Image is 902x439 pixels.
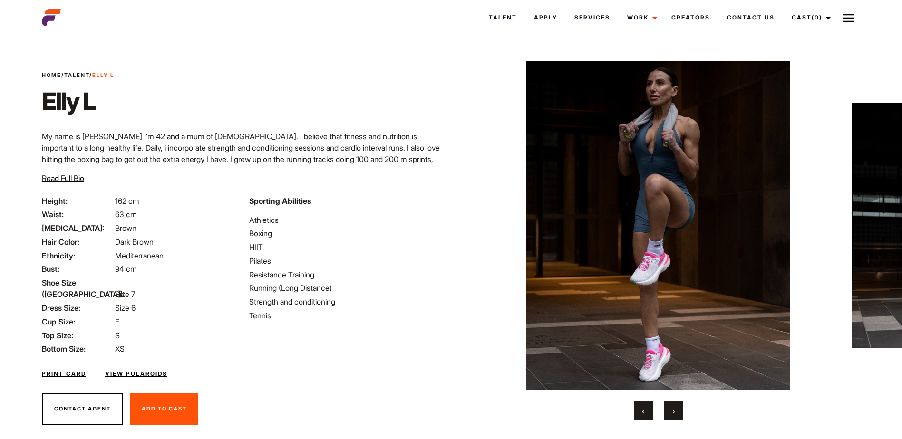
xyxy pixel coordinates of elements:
span: Shoe Size ([GEOGRAPHIC_DATA]): [42,277,113,300]
a: Work [619,5,663,30]
span: Cup Size: [42,316,113,327]
span: Brown [115,223,136,233]
span: 63 cm [115,210,137,219]
span: Dress Size: [42,302,113,314]
strong: Elly L [92,72,114,78]
a: View Polaroids [105,370,167,378]
strong: Sporting Abilities [249,196,311,206]
a: Contact Us [718,5,783,30]
img: cropped-aefm-brand-fav-22-square.png [42,8,61,27]
li: Athletics [249,214,445,226]
li: Running (Long Distance) [249,282,445,294]
span: Read Full Bio [42,173,84,183]
img: Burger icon [843,12,854,24]
span: Bottom Size: [42,343,113,354]
span: Next [672,406,675,416]
span: E [115,317,119,326]
a: Talent [480,5,525,30]
span: Previous [642,406,644,416]
span: Bust: [42,263,113,275]
li: Strength and conditioning [249,296,445,307]
span: [MEDICAL_DATA]: [42,222,113,234]
span: 162 cm [115,196,139,206]
a: Services [566,5,619,30]
li: Boxing [249,228,445,239]
a: Cast(0) [783,5,836,30]
button: Contact Agent [42,393,123,425]
span: / / [42,71,114,79]
li: Resistance Training [249,269,445,280]
h1: Elly L [42,87,114,115]
span: S [115,331,120,340]
span: Add To Cast [142,405,187,412]
span: Waist: [42,209,113,220]
a: Talent [64,72,89,78]
span: XS [115,344,125,353]
span: Size 6 [115,303,136,313]
button: Add To Cast [130,393,198,425]
a: Apply [525,5,566,30]
button: Read Full Bio [42,172,84,184]
span: 94 cm [115,264,137,274]
p: My name is [PERSON_NAME] I’m 42 and a mum of [DEMOGRAPHIC_DATA]. I believe that fitness and nutri... [42,131,446,176]
a: Print Card [42,370,86,378]
li: Pilates [249,255,445,267]
span: Top Size: [42,330,113,341]
a: Home [42,72,61,78]
span: Ethnicity: [42,250,113,261]
span: Height: [42,195,113,207]
span: (0) [812,14,822,21]
a: Creators [663,5,718,30]
span: Size 7 [115,289,135,299]
li: Tennis [249,310,445,321]
span: Mediterranean [115,251,164,260]
span: Dark Brown [115,237,154,247]
span: Hair Color: [42,236,113,248]
li: HIIT [249,241,445,253]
